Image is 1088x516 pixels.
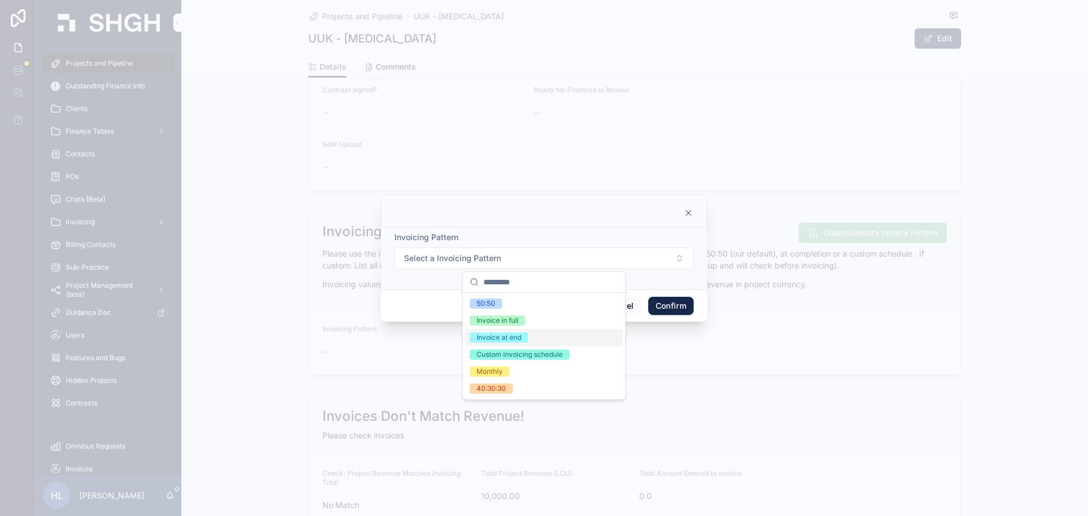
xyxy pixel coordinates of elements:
span: Invoicing Pattern [394,232,458,242]
span: Select a Invoicing Pattern [404,253,501,264]
div: Suggestions [463,293,625,399]
div: Invoice at end [477,332,521,343]
button: Confirm [648,297,694,315]
div: Invoice in full [477,315,518,326]
div: Monthly [477,366,503,377]
div: 50:50 [477,298,495,309]
div: Custom invoicing schedule [477,349,563,360]
button: Select Button [394,248,694,269]
div: 40:30:30 [477,383,506,394]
